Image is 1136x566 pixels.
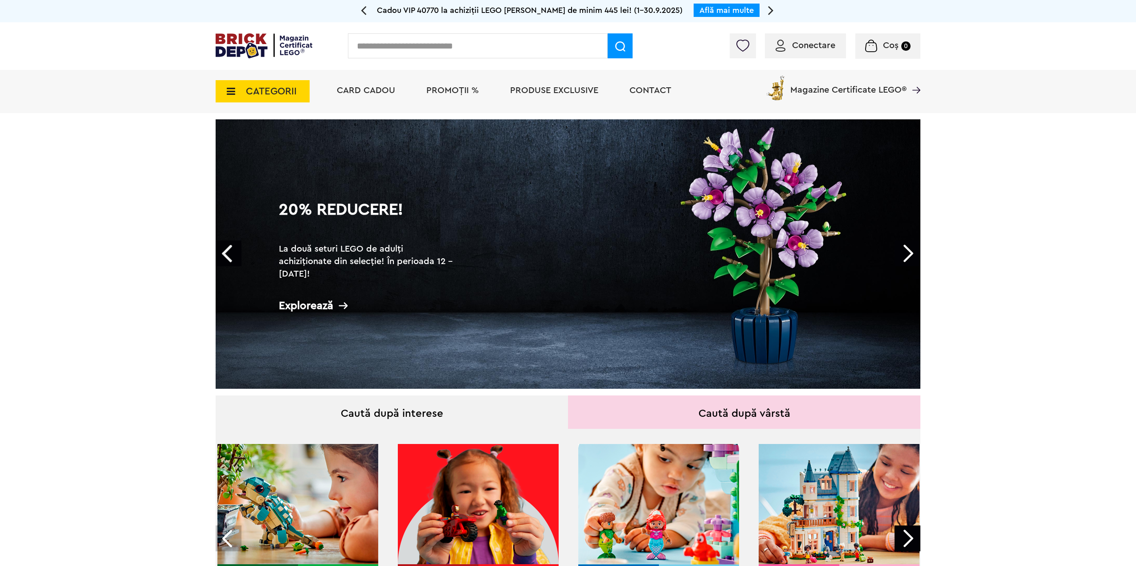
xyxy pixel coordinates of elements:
div: Caută după interese [216,395,568,429]
a: Prev [216,240,241,266]
a: Magazine Certificate LEGO® [907,74,920,83]
span: Conectare [792,41,835,50]
a: Next [895,240,920,266]
a: PROMOȚII % [426,86,479,95]
span: Magazine Certificate LEGO® [790,74,907,94]
div: Explorează [279,300,457,311]
a: Produse exclusive [510,86,598,95]
h1: 20% Reducere! [279,202,457,234]
a: Conectare [776,41,835,50]
span: Cadou VIP 40770 la achiziții LEGO [PERSON_NAME] de minim 445 lei! (1-30.9.2025) [377,6,682,14]
small: 0 [901,41,911,51]
h2: La două seturi LEGO de adulți achiziționate din selecție! În perioada 12 - [DATE]! [279,243,457,280]
a: Află mai multe [699,6,754,14]
span: CATEGORII [246,86,297,96]
a: Contact [629,86,671,95]
span: Coș [883,41,899,50]
a: 20% Reducere!La două seturi LEGO de adulți achiziționate din selecție! În perioada 12 - [DATE]!Ex... [216,119,920,389]
a: Card Cadou [337,86,395,95]
div: Caută după vârstă [568,395,920,429]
